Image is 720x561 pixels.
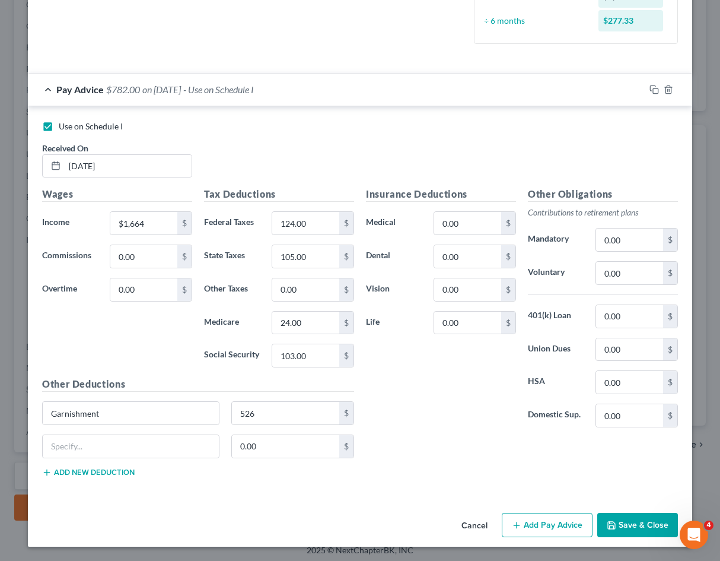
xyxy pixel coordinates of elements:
input: 0.00 [434,312,501,334]
div: $ [663,338,677,361]
span: $782.00 [106,84,140,95]
label: Social Security [198,344,266,367]
div: $ [501,245,515,268]
label: 401(k) Loan [522,305,590,328]
span: - Use on Schedule I [183,84,254,95]
input: 0.00 [110,278,177,301]
div: $ [339,435,353,458]
div: $ [339,212,353,234]
label: Dental [360,245,428,268]
input: 0.00 [596,305,663,328]
div: $ [501,278,515,301]
label: HSA [522,370,590,394]
div: $ [663,229,677,251]
label: Medical [360,211,428,235]
div: $ [177,278,192,301]
input: Specify... [43,402,219,424]
input: 0.00 [272,312,339,334]
div: $ [663,371,677,394]
label: Commissions [36,245,104,268]
button: Add new deduction [42,468,135,477]
input: 0.00 [434,245,501,268]
button: Save & Close [597,513,678,538]
div: $ [501,212,515,234]
h5: Other Deductions [42,377,354,392]
label: State Taxes [198,245,266,268]
div: $ [339,402,353,424]
input: 0.00 [272,278,339,301]
label: Overtime [36,278,104,302]
input: 0.00 [434,212,501,234]
iframe: Intercom live chat [680,521,708,549]
div: $ [339,344,353,367]
input: 0.00 [596,262,663,284]
span: Use on Schedule I [59,121,123,131]
input: 0.00 [596,229,663,251]
button: Cancel [452,514,497,538]
span: Pay Advice [56,84,104,95]
div: $ [339,245,353,268]
input: 0.00 [272,245,339,268]
input: Specify... [43,435,219,458]
h5: Tax Deductions [204,187,354,202]
input: 0.00 [272,212,339,234]
div: $ [177,245,192,268]
span: on [DATE] [142,84,181,95]
div: $ [177,212,192,234]
p: Contributions to retirement plans [528,207,678,218]
input: MM/DD/YYYY [65,155,192,178]
label: Union Dues [522,338,590,362]
label: Mandatory [522,228,590,252]
h5: Insurance Deductions [366,187,516,202]
input: 0.00 [232,435,340,458]
div: $ [663,404,677,427]
input: 0.00 [596,371,663,394]
span: Received On [42,143,88,153]
input: 0.00 [434,278,501,301]
h5: Other Obligations [528,187,678,202]
input: 0.00 [596,338,663,361]
button: Add Pay Advice [502,513,592,538]
div: $277.33 [598,10,664,31]
div: $ [663,262,677,284]
div: $ [501,312,515,334]
input: 0.00 [596,404,663,427]
span: 4 [704,521,713,530]
input: 0.00 [110,212,177,234]
input: 0.00 [110,245,177,268]
label: Other Taxes [198,278,266,302]
label: Domestic Sup. [522,404,590,427]
div: $ [339,312,353,334]
label: Medicare [198,311,266,335]
label: Federal Taxes [198,211,266,235]
div: $ [663,305,677,328]
div: ÷ 6 months [478,15,592,27]
label: Voluntary [522,261,590,285]
div: $ [339,278,353,301]
input: 0.00 [232,402,340,424]
span: Income [42,217,69,227]
label: Life [360,311,428,335]
input: 0.00 [272,344,339,367]
label: Vision [360,278,428,302]
h5: Wages [42,187,192,202]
